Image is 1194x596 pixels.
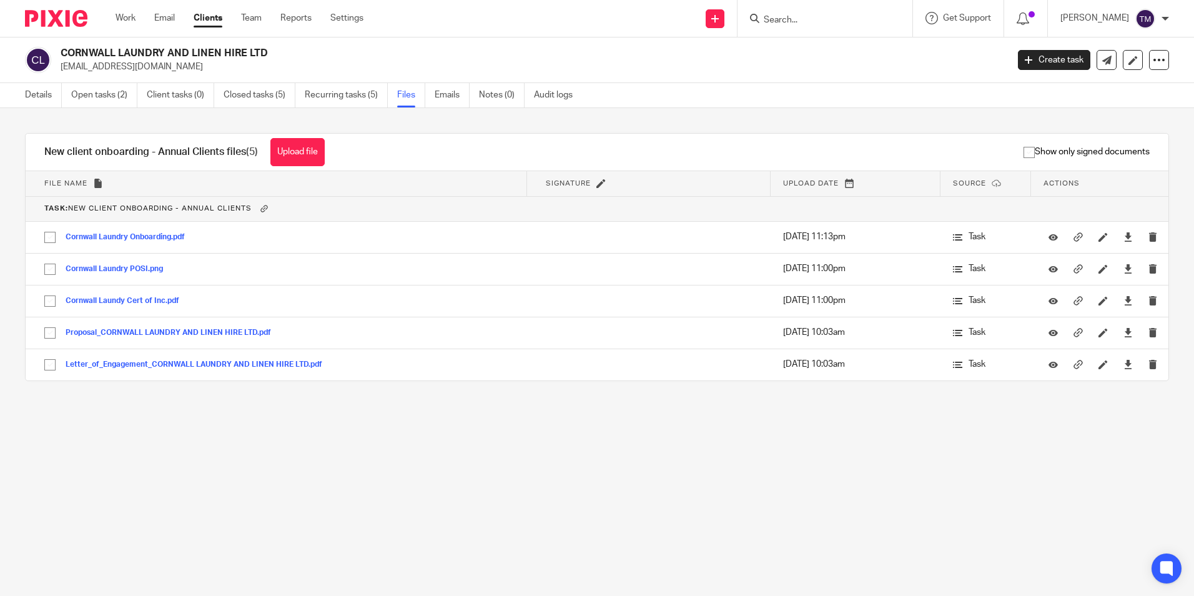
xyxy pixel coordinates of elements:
[1060,12,1129,24] p: [PERSON_NAME]
[116,12,136,24] a: Work
[1123,262,1133,275] a: Download
[44,146,258,159] h1: New client onboarding - Annual Clients files
[280,12,312,24] a: Reports
[154,12,175,24] a: Email
[38,321,62,345] input: Select
[943,14,991,22] span: Get Support
[25,83,62,107] a: Details
[953,231,1019,243] p: Task
[1123,294,1133,307] a: Download
[241,12,262,24] a: Team
[953,294,1019,307] p: Task
[762,15,875,26] input: Search
[1044,180,1080,187] span: Actions
[953,326,1019,339] p: Task
[1123,326,1133,339] a: Download
[38,226,62,249] input: Select
[479,83,525,107] a: Notes (0)
[953,180,986,187] span: Source
[224,83,295,107] a: Closed tasks (5)
[38,353,62,377] input: Select
[246,147,258,157] span: (5)
[1024,146,1150,158] span: Show only signed documents
[38,257,62,281] input: Select
[330,12,363,24] a: Settings
[1018,50,1090,70] a: Create task
[147,83,214,107] a: Client tasks (0)
[194,12,222,24] a: Clients
[66,233,194,242] button: Cornwall Laundry Onboarding.pdf
[783,262,928,275] p: [DATE] 11:00pm
[38,289,62,313] input: Select
[534,83,582,107] a: Audit logs
[783,358,928,370] p: [DATE] 10:03am
[1135,9,1155,29] img: svg%3E
[397,83,425,107] a: Files
[66,297,189,305] button: Cornwall Laundy Cert of Inc.pdf
[44,180,87,187] span: File name
[44,206,252,212] span: New client onboarding - Annual Clients
[61,61,999,73] p: [EMAIL_ADDRESS][DOMAIN_NAME]
[270,138,325,166] button: Upload file
[66,329,280,337] button: Proposal_CORNWALL LAUNDRY AND LINEN HIRE LTD.pdf
[44,206,68,212] b: Task:
[546,180,591,187] span: Signature
[953,358,1019,370] p: Task
[25,10,87,27] img: Pixie
[1123,231,1133,243] a: Download
[71,83,137,107] a: Open tasks (2)
[66,360,332,369] button: Letter_of_Engagement_CORNWALL LAUNDRY AND LINEN HIRE LTD.pdf
[435,83,470,107] a: Emails
[25,47,51,73] img: svg%3E
[783,231,928,243] p: [DATE] 11:13pm
[1123,358,1133,370] a: Download
[953,262,1019,275] p: Task
[783,326,928,339] p: [DATE] 10:03am
[783,294,928,307] p: [DATE] 11:00pm
[61,47,811,60] h2: CORNWALL LAUNDRY AND LINEN HIRE LTD
[783,180,839,187] span: Upload date
[305,83,388,107] a: Recurring tasks (5)
[66,265,172,274] button: Cornwall Laundry POSI.png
